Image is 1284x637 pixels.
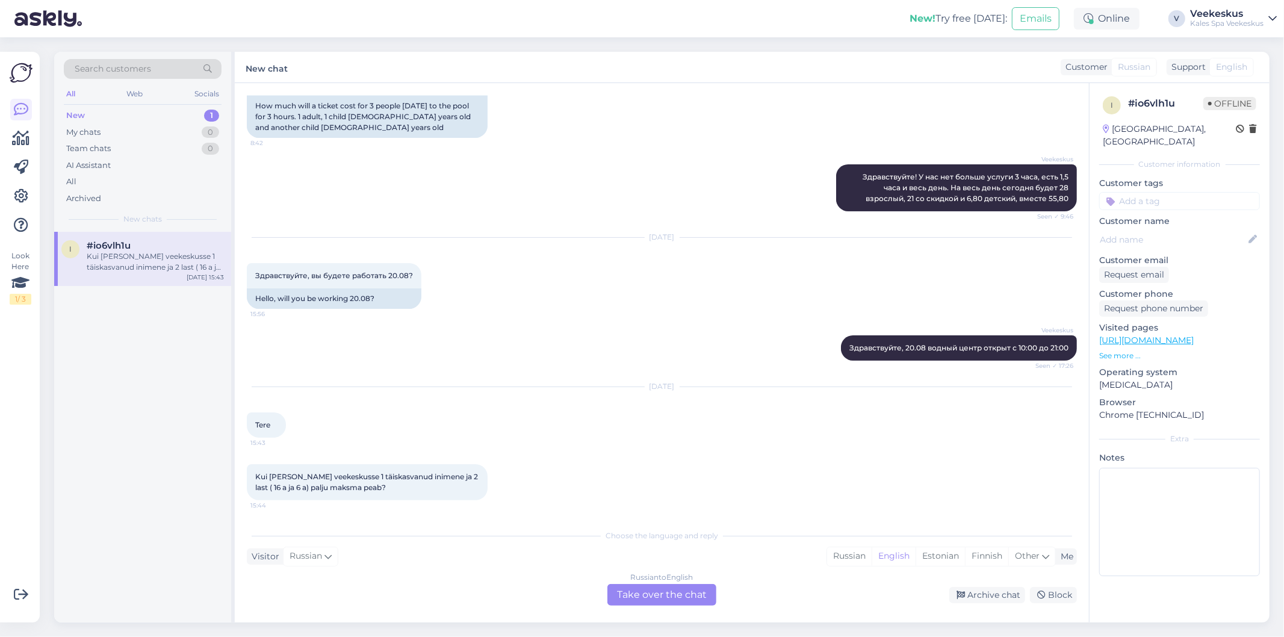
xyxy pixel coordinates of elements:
[1099,322,1260,334] p: Visited pages
[1103,123,1236,148] div: [GEOGRAPHIC_DATA], [GEOGRAPHIC_DATA]
[125,86,146,102] div: Web
[187,273,224,282] div: [DATE] 15:43
[123,214,162,225] span: New chats
[1099,433,1260,444] div: Extra
[1061,61,1108,73] div: Customer
[949,587,1025,603] div: Archive chat
[1028,361,1073,370] span: Seen ✓ 17:26
[1028,155,1073,164] span: Veekeskus
[1118,61,1150,73] span: Russian
[1190,19,1264,28] div: Kales Spa Veekeskus
[1099,300,1208,317] div: Request phone number
[1074,8,1140,30] div: Online
[1099,267,1169,283] div: Request email
[1099,396,1260,409] p: Browser
[255,472,480,492] span: Kui [PERSON_NAME] veekeskusse 1 täiskasvanud inimene ja 2 last ( 16 a ja 6 a) palju maksma peab?
[910,13,935,24] b: New!
[1099,409,1260,421] p: Chrome [TECHNICAL_ID]
[247,550,279,563] div: Visitor
[69,244,72,253] span: i
[1099,177,1260,190] p: Customer tags
[1167,61,1206,73] div: Support
[10,294,31,305] div: 1 / 3
[75,63,151,75] span: Search customers
[1028,326,1073,335] span: Veekeskus
[910,11,1007,26] div: Try free [DATE]:
[1216,61,1247,73] span: English
[1099,366,1260,379] p: Operating system
[202,143,219,155] div: 0
[916,547,965,565] div: Estonian
[66,176,76,188] div: All
[246,59,288,75] label: New chat
[66,160,111,172] div: AI Assistant
[827,547,872,565] div: Russian
[1111,101,1113,110] span: i
[1190,9,1277,28] a: VeekeskusKales Spa Veekeskus
[631,572,693,583] div: Russian to English
[66,126,101,138] div: My chats
[250,438,296,447] span: 15:43
[872,547,916,565] div: English
[1099,192,1260,210] input: Add a tag
[247,232,1077,243] div: [DATE]
[10,250,31,305] div: Look Here
[965,547,1008,565] div: Finnish
[1099,350,1260,361] p: See more ...
[202,126,219,138] div: 0
[1015,550,1040,561] span: Other
[1099,159,1260,170] div: Customer information
[1028,212,1073,221] span: Seen ✓ 9:46
[1128,96,1203,111] div: # io6vlh1u
[1056,550,1073,563] div: Me
[1203,97,1256,110] span: Offline
[66,143,111,155] div: Team chats
[250,501,296,510] span: 15:44
[1012,7,1059,30] button: Emails
[849,343,1068,352] span: Здравствуйте, 20.08 водный центр открыт с 10:00 до 21:00
[66,110,85,122] div: New
[204,110,219,122] div: 1
[1099,379,1260,391] p: [MEDICAL_DATA]
[1190,9,1264,19] div: Veekeskus
[1100,233,1246,246] input: Add name
[1099,288,1260,300] p: Customer phone
[607,584,716,606] div: Take over the chat
[247,530,1077,541] div: Choose the language and reply
[1099,452,1260,464] p: Notes
[1168,10,1185,27] div: V
[192,86,222,102] div: Socials
[247,96,488,138] div: How much will a ticket cost for 3 people [DATE] to the pool for 3 hours. 1 adult, 1 child [DEMOGR...
[64,86,78,102] div: All
[1099,335,1194,346] a: [URL][DOMAIN_NAME]
[1099,215,1260,228] p: Customer name
[863,172,1070,203] span: Здравствуйте! У нас нет больше услуги 3 часа, есть 1,5 часа и весь день. На весь день сегодня буд...
[290,550,322,563] span: Russian
[250,138,296,148] span: 8:42
[250,309,296,318] span: 15:56
[66,193,101,205] div: Archived
[87,251,224,273] div: Kui [PERSON_NAME] veekeskusse 1 täiskasvanud inimene ja 2 last ( 16 a ja 6 a) palju maksma peab?
[247,288,421,309] div: Hello, will you be working 20.08?
[1030,587,1077,603] div: Block
[255,420,270,429] span: Tere
[10,61,33,84] img: Askly Logo
[87,240,131,251] span: #io6vlh1u
[1099,254,1260,267] p: Customer email
[247,381,1077,392] div: [DATE]
[255,271,413,280] span: Здравствуйте, вы будете работать 20.08?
